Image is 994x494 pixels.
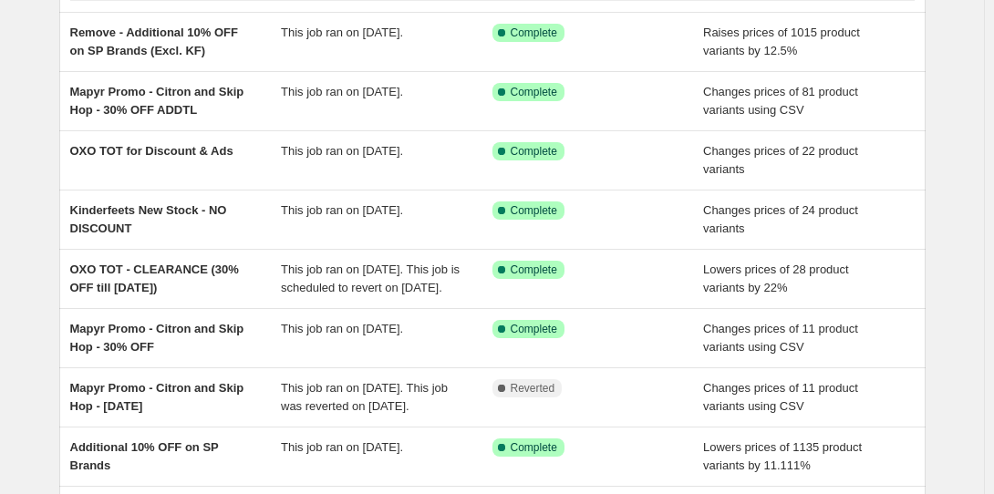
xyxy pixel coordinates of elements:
span: Complete [511,322,557,336]
span: Mapyr Promo - Citron and Skip Hop - 30% OFF ADDTL [70,85,244,117]
span: This job ran on [DATE]. [281,322,403,335]
span: OXO TOT for Discount & Ads [70,144,233,158]
span: This job ran on [DATE]. This job is scheduled to revert on [DATE]. [281,262,460,294]
span: Lowers prices of 28 product variants by 22% [703,262,849,294]
span: Lowers prices of 1135 product variants by 11.111% [703,440,862,472]
span: Remove - Additional 10% OFF on SP Brands (Excl. KF) [70,26,238,57]
span: Complete [511,203,557,218]
span: This job ran on [DATE]. [281,85,403,98]
span: Complete [511,144,557,159]
span: OXO TOT - CLEARANCE (30% OFF till [DATE]) [70,262,239,294]
span: Mapyr Promo - Citron and Skip Hop - 30% OFF [70,322,244,354]
span: Changes prices of 11 product variants using CSV [703,322,858,354]
span: This job ran on [DATE]. [281,26,403,39]
span: Changes prices of 81 product variants using CSV [703,85,858,117]
span: This job ran on [DATE]. [281,144,403,158]
span: This job ran on [DATE]. [281,203,403,217]
span: Kinderfeets New Stock - NO DISCOUNT [70,203,227,235]
span: Complete [511,85,557,99]
span: Reverted [511,381,555,396]
span: This job ran on [DATE]. [281,440,403,454]
span: Complete [511,26,557,40]
span: This job ran on [DATE]. This job was reverted on [DATE]. [281,381,448,413]
span: Mapyr Promo - Citron and Skip Hop - [DATE] [70,381,244,413]
span: Changes prices of 22 product variants [703,144,858,176]
span: Changes prices of 24 product variants [703,203,858,235]
span: Additional 10% OFF on SP Brands [70,440,219,472]
span: Changes prices of 11 product variants using CSV [703,381,858,413]
span: Raises prices of 1015 product variants by 12.5% [703,26,860,57]
span: Complete [511,262,557,277]
span: Complete [511,440,557,455]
